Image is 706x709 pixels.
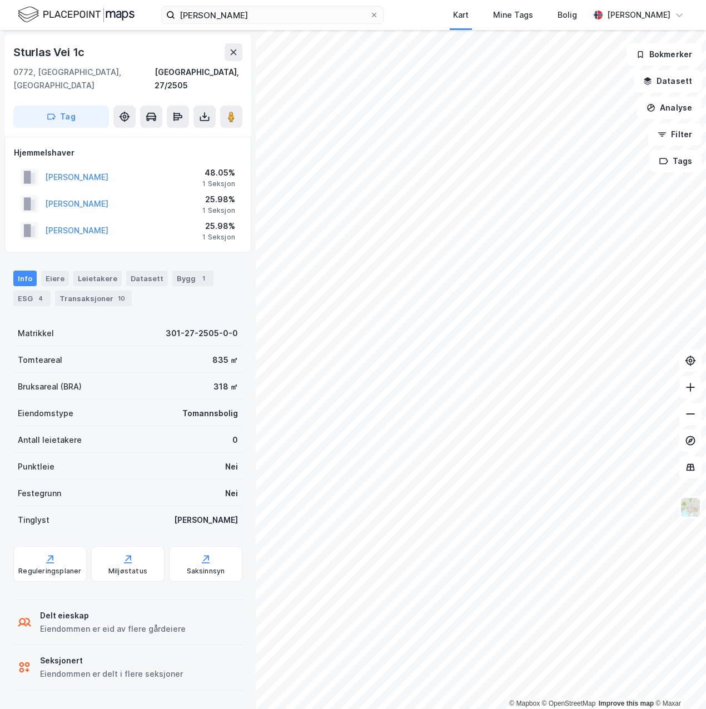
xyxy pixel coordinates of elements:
[225,460,238,473] div: Nei
[509,700,540,707] a: Mapbox
[607,8,670,22] div: [PERSON_NAME]
[41,271,69,286] div: Eiere
[202,179,235,188] div: 1 Seksjon
[18,567,81,576] div: Reguleringsplaner
[648,123,702,146] button: Filter
[453,8,469,22] div: Kart
[40,622,186,636] div: Eiendommen er eid av flere gårdeiere
[18,407,73,420] div: Eiendomstype
[116,293,127,304] div: 10
[558,8,577,22] div: Bolig
[166,327,238,340] div: 301-27-2505-0-0
[55,291,132,306] div: Transaksjoner
[172,271,213,286] div: Bygg
[634,70,702,92] button: Datasett
[13,271,37,286] div: Info
[202,193,235,206] div: 25.98%
[202,166,235,179] div: 48.05%
[18,327,54,340] div: Matrikkel
[155,66,242,92] div: [GEOGRAPHIC_DATA], 27/2505
[73,271,122,286] div: Leietakere
[14,146,242,159] div: Hjemmelshaver
[108,567,147,576] div: Miljøstatus
[174,513,238,527] div: [PERSON_NAME]
[637,97,702,119] button: Analyse
[599,700,654,707] a: Improve this map
[40,654,183,667] div: Seksjonert
[175,7,370,23] input: Søk på adresse, matrikkel, gårdeiere, leietakere eller personer
[225,487,238,500] div: Nei
[202,219,235,233] div: 25.98%
[18,380,82,393] div: Bruksareal (BRA)
[212,353,238,367] div: 835 ㎡
[493,8,533,22] div: Mine Tags
[126,271,168,286] div: Datasett
[202,206,235,215] div: 1 Seksjon
[198,273,209,284] div: 1
[18,5,135,24] img: logo.f888ab2527a4732fd821a326f86c7f29.svg
[627,43,702,66] button: Bokmerker
[40,609,186,622] div: Delt eieskap
[40,667,183,681] div: Eiendommen er delt i flere seksjoner
[18,353,62,367] div: Tomteareal
[202,233,235,242] div: 1 Seksjon
[13,43,87,61] div: Sturlas Vei 1c
[542,700,596,707] a: OpenStreetMap
[650,656,706,709] iframe: Chat Widget
[18,460,54,473] div: Punktleie
[18,513,49,527] div: Tinglyst
[13,291,51,306] div: ESG
[35,293,46,304] div: 4
[18,487,61,500] div: Festegrunn
[182,407,238,420] div: Tomannsbolig
[650,150,702,172] button: Tags
[680,497,701,518] img: Z
[213,380,238,393] div: 318 ㎡
[187,567,225,576] div: Saksinnsyn
[18,433,82,447] div: Antall leietakere
[232,433,238,447] div: 0
[13,106,109,128] button: Tag
[13,66,155,92] div: 0772, [GEOGRAPHIC_DATA], [GEOGRAPHIC_DATA]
